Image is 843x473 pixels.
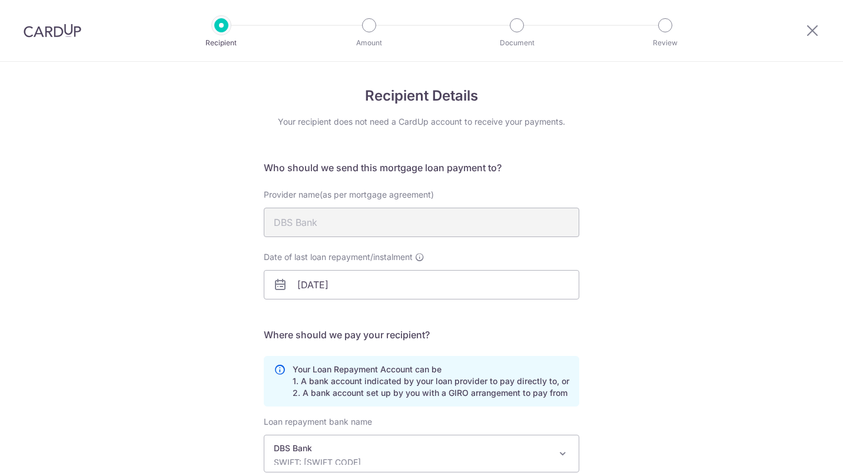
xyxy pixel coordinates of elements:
[264,189,434,199] span: Provider name(as per mortgage agreement)
[274,442,550,454] p: DBS Bank
[264,435,579,472] span: DBS Bank
[473,37,560,49] p: Document
[264,161,579,175] h5: Who should we send this mortgage loan payment to?
[264,270,579,299] input: DD/MM/YYYY
[264,85,579,106] h4: Recipient Details
[293,364,569,399] p: Your Loan Repayment Account can be 1. A bank account indicated by your loan provider to pay direc...
[274,457,550,468] p: SWIFT: [SWIFT_CODE]
[264,328,579,342] h5: Where should we pay your recipient?
[622,37,709,49] p: Review
[264,416,372,428] label: Loan repayment bank name
[264,251,413,263] span: Date of last loan repayment/instalment
[24,24,81,38] img: CardUp
[178,37,265,49] p: Recipient
[264,435,579,472] span: DBS Bank
[264,116,579,128] div: Your recipient does not need a CardUp account to receive your payments.
[326,37,413,49] p: Amount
